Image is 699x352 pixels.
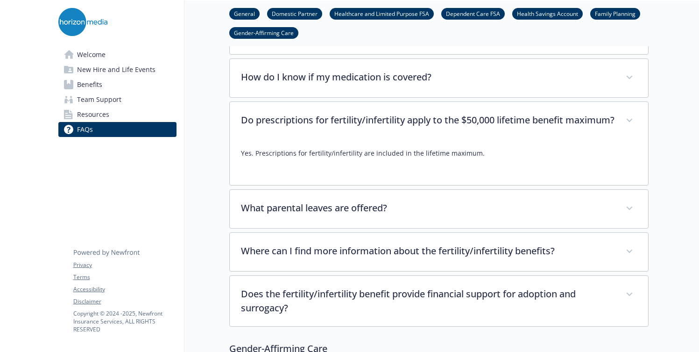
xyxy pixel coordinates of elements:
[58,77,177,92] a: Benefits
[241,113,614,127] p: Do prescriptions for fertility/infertility apply to the $50,000 lifetime benefit maximum?
[330,9,434,18] a: Healthcare and Limited Purpose FSA
[230,190,648,228] div: What parental leaves are offered?
[73,273,176,281] a: Terms
[73,309,176,333] p: Copyright © 2024 - 2025 , Newfront Insurance Services, ALL RIGHTS RESERVED
[73,285,176,294] a: Accessibility
[77,107,109,122] span: Resources
[241,148,637,159] p: Yes. Prescriptions for fertility/infertility are included in the lifetime maximum.
[73,297,176,306] a: Disclaimer
[229,28,298,37] a: Gender-Affirming Care
[58,122,177,137] a: FAQs
[58,92,177,107] a: Team Support
[230,140,648,185] div: Do prescriptions for fertility/infertility apply to the $50,000 lifetime benefit maximum?
[77,62,155,77] span: New Hire and Life Events
[241,287,614,315] p: Does the fertility/infertility benefit provide financial support for adoption and surrogacy?
[441,9,505,18] a: Dependent Care FSA
[230,102,648,140] div: Do prescriptions for fertility/infertility apply to the $50,000 lifetime benefit maximum?
[229,9,260,18] a: General
[58,47,177,62] a: Welcome
[241,70,614,84] p: How do I know if my medication is covered?
[77,77,102,92] span: Benefits
[230,276,648,326] div: Does the fertility/infertility benefit provide financial support for adoption and surrogacy?
[230,59,648,97] div: How do I know if my medication is covered?
[241,244,614,258] p: Where can I find more information about the fertility/infertility benefits?
[73,261,176,269] a: Privacy
[241,201,614,215] p: What parental leaves are offered?
[77,92,121,107] span: Team Support
[77,47,106,62] span: Welcome
[77,122,93,137] span: FAQs
[512,9,583,18] a: Health Savings Account
[590,9,640,18] a: Family Planning
[267,9,322,18] a: Domestic Partner
[230,233,648,271] div: Where can I find more information about the fertility/infertility benefits?
[58,62,177,77] a: New Hire and Life Events
[58,107,177,122] a: Resources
